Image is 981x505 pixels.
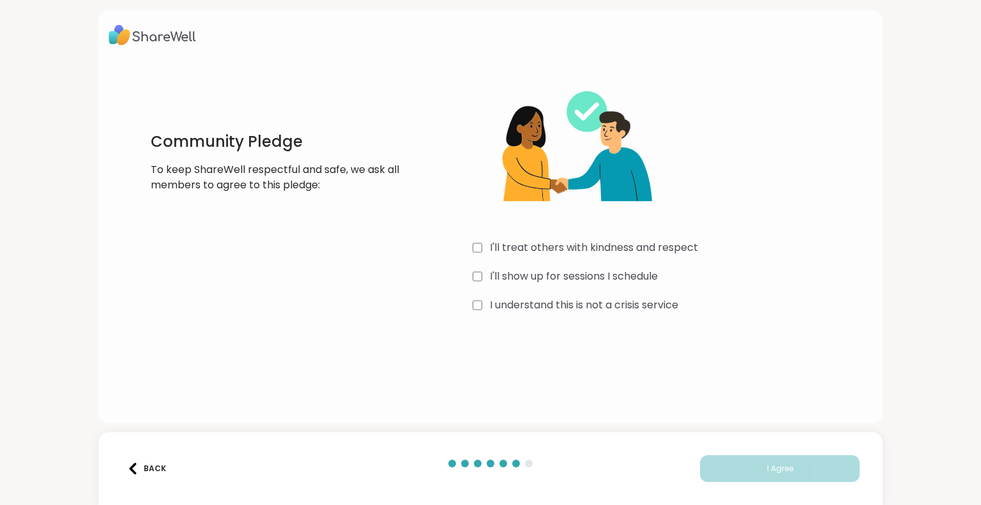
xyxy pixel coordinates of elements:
[490,240,698,255] label: I'll treat others with kindness and respect
[151,162,406,193] p: To keep ShareWell respectful and safe, we ask all members to agree to this pledge:
[121,455,172,482] button: Back
[109,20,196,50] img: ShareWell Logo
[127,463,166,474] div: Back
[490,269,658,284] label: I'll show up for sessions I schedule
[767,463,793,474] span: I Agree
[151,132,406,152] h1: Community Pledge
[490,298,678,313] label: I understand this is not a crisis service
[700,455,860,482] button: I Agree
